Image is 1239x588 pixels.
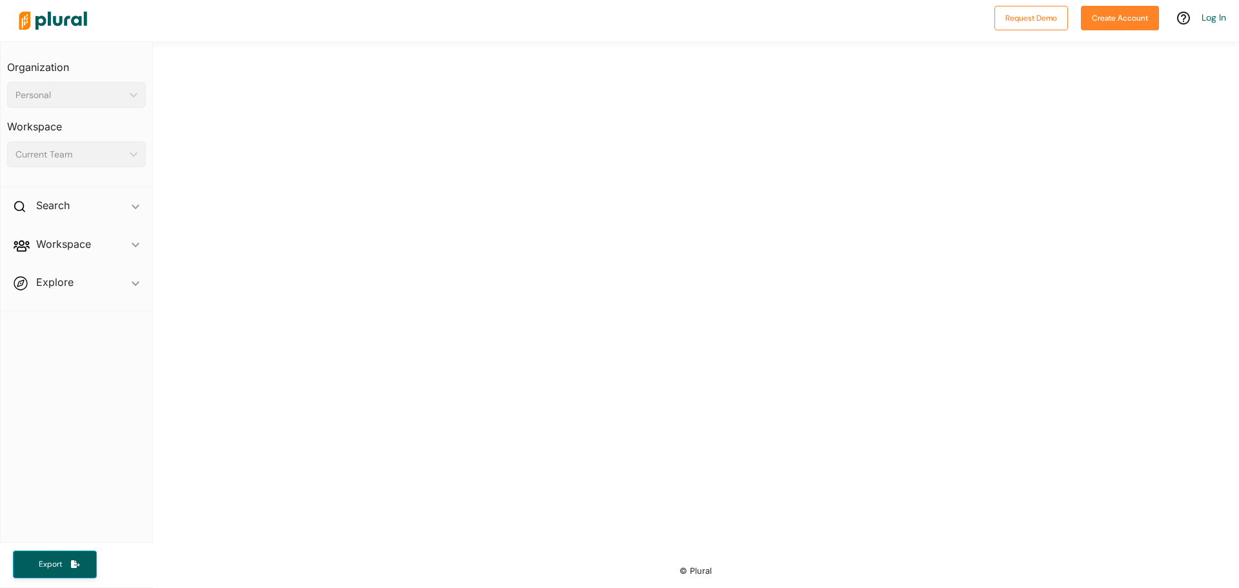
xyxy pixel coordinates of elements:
[7,48,146,77] h3: Organization
[1081,6,1159,30] button: Create Account
[13,551,97,578] button: Export
[30,559,71,570] span: Export
[994,10,1068,24] a: Request Demo
[680,566,712,576] small: © Plural
[1081,10,1159,24] a: Create Account
[994,6,1068,30] button: Request Demo
[15,88,125,102] div: Personal
[1202,12,1226,23] a: Log In
[15,148,125,161] div: Current Team
[7,108,146,136] h3: Workspace
[36,198,70,212] h2: Search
